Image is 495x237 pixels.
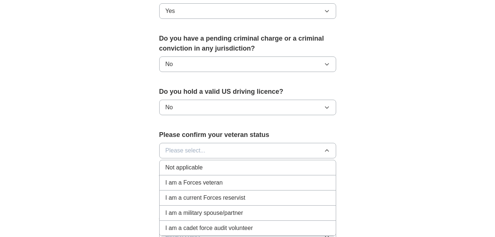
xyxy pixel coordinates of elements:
label: Do you have a pending criminal charge or a criminal conviction in any jurisdiction? [159,34,336,54]
span: Yes [165,7,175,16]
label: Please confirm your veteran status [159,130,336,140]
span: I am a military spouse/partner [165,209,243,217]
label: Do you hold a valid US driving licence? [159,87,336,97]
span: Not applicable [165,163,203,172]
button: No [159,100,336,115]
button: Yes [159,3,336,19]
span: I am a cadet force audit volunteer [165,224,253,233]
button: Please select... [159,143,336,158]
span: No [165,103,173,112]
button: No [159,56,336,72]
span: No [165,60,173,69]
span: I am a Forces veteran [165,178,223,187]
span: Please select... [165,146,206,155]
span: I am a current Forces reservist [165,193,245,202]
